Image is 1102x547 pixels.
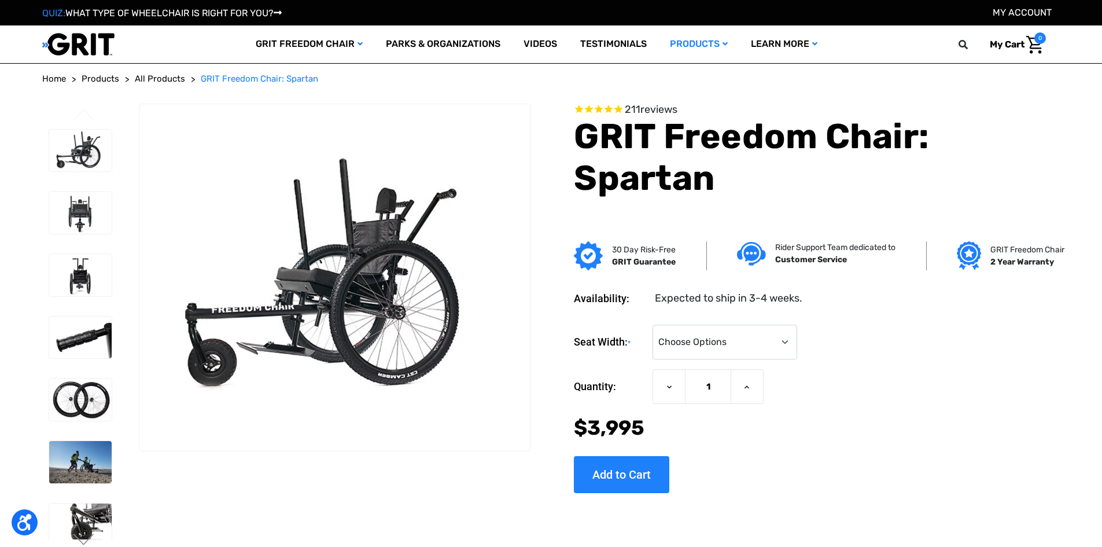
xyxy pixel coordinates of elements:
span: 211 reviews [625,103,677,116]
a: Learn More [739,25,829,63]
a: Cart with 0 items [981,32,1046,57]
a: Account [993,7,1052,18]
a: QUIZ:WHAT TYPE OF WHEELCHAIR IS RIGHT FOR YOU? [42,8,282,19]
img: GRIT Freedom Chair: Spartan [49,130,112,172]
strong: Customer Service [775,255,847,265]
span: Home [42,74,66,84]
span: My Cart [990,39,1024,50]
input: Search [964,32,981,57]
img: GRIT Freedom Chair: Spartan [49,317,112,359]
p: 30 Day Risk-Free [612,244,676,256]
dt: Availability: [574,291,647,306]
span: QUIZ: [42,8,65,19]
nav: Breadcrumb [42,72,1060,86]
p: GRIT Freedom Chair [990,244,1064,256]
a: Videos [512,25,569,63]
img: GRIT Freedom Chair: Spartan [49,441,112,483]
input: Add to Cart [574,456,669,493]
a: Testimonials [569,25,658,63]
img: GRIT All-Terrain Wheelchair and Mobility Equipment [42,32,115,56]
span: reviews [640,103,677,116]
p: Rider Support Team dedicated to [775,241,895,254]
strong: GRIT Guarantee [612,257,676,267]
strong: 2 Year Warranty [990,257,1054,267]
label: Seat Width: [574,325,647,360]
span: Products [82,74,119,84]
a: Products [82,72,119,86]
img: Customer service [737,242,766,266]
a: Products [658,25,739,63]
span: $3,995 [574,416,644,440]
img: GRIT Freedom Chair: Spartan [49,379,112,421]
img: GRIT Freedom Chair: Spartan [140,148,530,408]
dd: Expected to ship in 3-4 weeks. [655,291,802,306]
img: GRIT Freedom Chair: Spartan [49,192,112,234]
img: Grit freedom [957,241,981,270]
a: GRIT Freedom Chair [244,25,374,63]
img: Cart [1026,36,1043,54]
h1: GRIT Freedom Chair: Spartan [574,116,1060,199]
a: Home [42,72,66,86]
img: GRIT Freedom Chair: Spartan [49,504,112,546]
a: GRIT Freedom Chair: Spartan [201,72,318,86]
a: Parks & Organizations [374,25,512,63]
button: Go to slide 4 of 4 [72,109,96,123]
span: 0 [1034,32,1046,44]
span: Rated 4.6 out of 5 stars 211 reviews [574,104,1060,116]
img: GRIT Guarantee [574,241,603,270]
span: All Products [135,74,185,84]
label: Quantity: [574,369,647,404]
a: All Products [135,72,185,86]
span: GRIT Freedom Chair: Spartan [201,74,318,84]
img: GRIT Freedom Chair: Spartan [49,254,112,296]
